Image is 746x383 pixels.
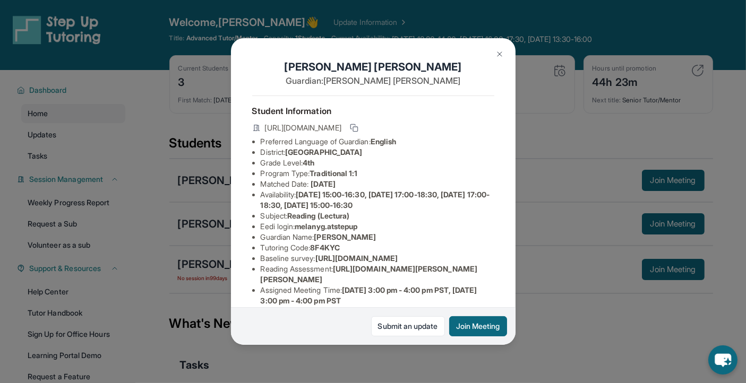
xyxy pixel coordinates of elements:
[261,232,494,242] li: Guardian Name :
[261,306,494,317] li: Temporary tutoring link :
[261,264,478,284] span: [URL][DOMAIN_NAME][PERSON_NAME][PERSON_NAME]
[708,345,738,375] button: chat-button
[252,74,494,87] p: Guardian: [PERSON_NAME] [PERSON_NAME]
[348,121,361,134] button: Copy link
[314,232,376,241] span: [PERSON_NAME]
[261,189,494,211] li: Availability:
[371,137,397,146] span: English
[303,158,314,167] span: 4th
[295,222,357,231] span: melanyg.atstepup
[252,59,494,74] h1: [PERSON_NAME] [PERSON_NAME]
[261,242,494,253] li: Tutoring Code :
[261,264,494,285] li: Reading Assessment :
[252,105,494,117] h4: Student Information
[265,123,341,133] span: [URL][DOMAIN_NAME]
[371,316,445,336] a: Submit an update
[311,243,340,252] span: 8F4KYC
[261,168,494,179] li: Program Type:
[261,179,494,189] li: Matched Date:
[261,253,494,264] li: Baseline survey :
[261,211,494,221] li: Subject :
[261,285,477,305] span: [DATE] 3:00 pm - 4:00 pm PST, [DATE] 3:00 pm - 4:00 pm PST
[261,221,494,232] li: Eedi login :
[261,285,494,306] li: Assigned Meeting Time :
[261,158,494,168] li: Grade Level:
[261,190,490,210] span: [DATE] 15:00-16:30, [DATE] 17:00-18:30, [DATE] 17:00-18:30, [DATE] 15:00-16:30
[287,211,349,220] span: Reading (Lectura)
[261,136,494,147] li: Preferred Language of Guardian:
[285,147,362,156] span: [GEOGRAPHIC_DATA]
[495,50,504,58] img: Close Icon
[449,316,507,336] button: Join Meeting
[261,147,494,158] li: District:
[310,169,357,178] span: Traditional 1:1
[315,254,398,263] span: [URL][DOMAIN_NAME]
[311,179,336,188] span: [DATE]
